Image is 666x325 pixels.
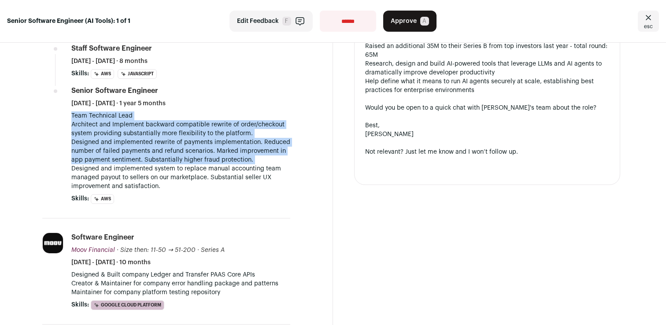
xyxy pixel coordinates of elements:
[197,246,199,255] span: ·
[365,42,609,59] li: Raised an additional 35M to their Series B from top investors last year - total round: 65M
[91,69,114,79] li: AWS
[365,77,609,95] li: Help define what it means to run AI agents securely at scale, establishing best practices for ent...
[71,164,290,191] p: Designed and implemented system to replace manual accounting team managed payout to sellers on ou...
[365,121,609,130] div: Best,
[71,86,158,96] div: Senior Software Engineer
[391,17,417,26] span: Approve
[365,148,609,156] div: Not relevant? Just let me know and I won’t follow up.
[365,130,609,139] div: [PERSON_NAME]
[282,17,291,26] span: F
[71,44,152,53] div: Staff Software Engineer
[71,258,151,267] span: [DATE] - [DATE] · 10 months
[237,17,279,26] span: Edit Feedback
[365,59,609,77] li: Research, design and build AI-powered tools that leverage LLMs and AI agents to dramatically impr...
[201,247,225,253] span: Series A
[117,247,196,253] span: · Size then: 11-50 → 51-200
[383,11,437,32] button: Approve A
[71,69,89,78] span: Skills:
[71,57,148,66] span: [DATE] - [DATE] · 8 months
[365,103,609,112] div: Would you be open to a quick chat with [PERSON_NAME]'s team about the role?
[71,247,115,253] span: Moov Financial
[420,17,429,26] span: A
[43,233,63,253] img: 1dba0a076fbf1f2db904929768753e65c03faf19f2b52c367f5da57d39139c76.jpg
[71,111,290,120] p: Team Technical Lead
[71,138,290,164] p: Designed and implemented rewrite of payments implementation. Reduced number of failed payments an...
[91,300,164,310] li: Google Cloud Platform
[118,69,157,79] li: JavaScript
[71,300,89,309] span: Skills:
[71,194,89,203] span: Skills:
[638,11,659,32] a: Close
[229,11,313,32] button: Edit Feedback F
[71,233,134,242] div: Software Engineer
[7,17,130,26] strong: Senior Software Engineer (AI Tools): 1 of 1
[71,270,290,297] p: Designed & Built company Ledger and Transfer PAAS Core APIs Creator & Maintainer for company erro...
[644,23,653,30] span: esc
[71,99,166,108] span: [DATE] - [DATE] · 1 year 5 months
[71,120,290,138] p: Architect and Implement backward compatible rewrite of order/checkout system providing substantia...
[91,194,114,204] li: AWS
